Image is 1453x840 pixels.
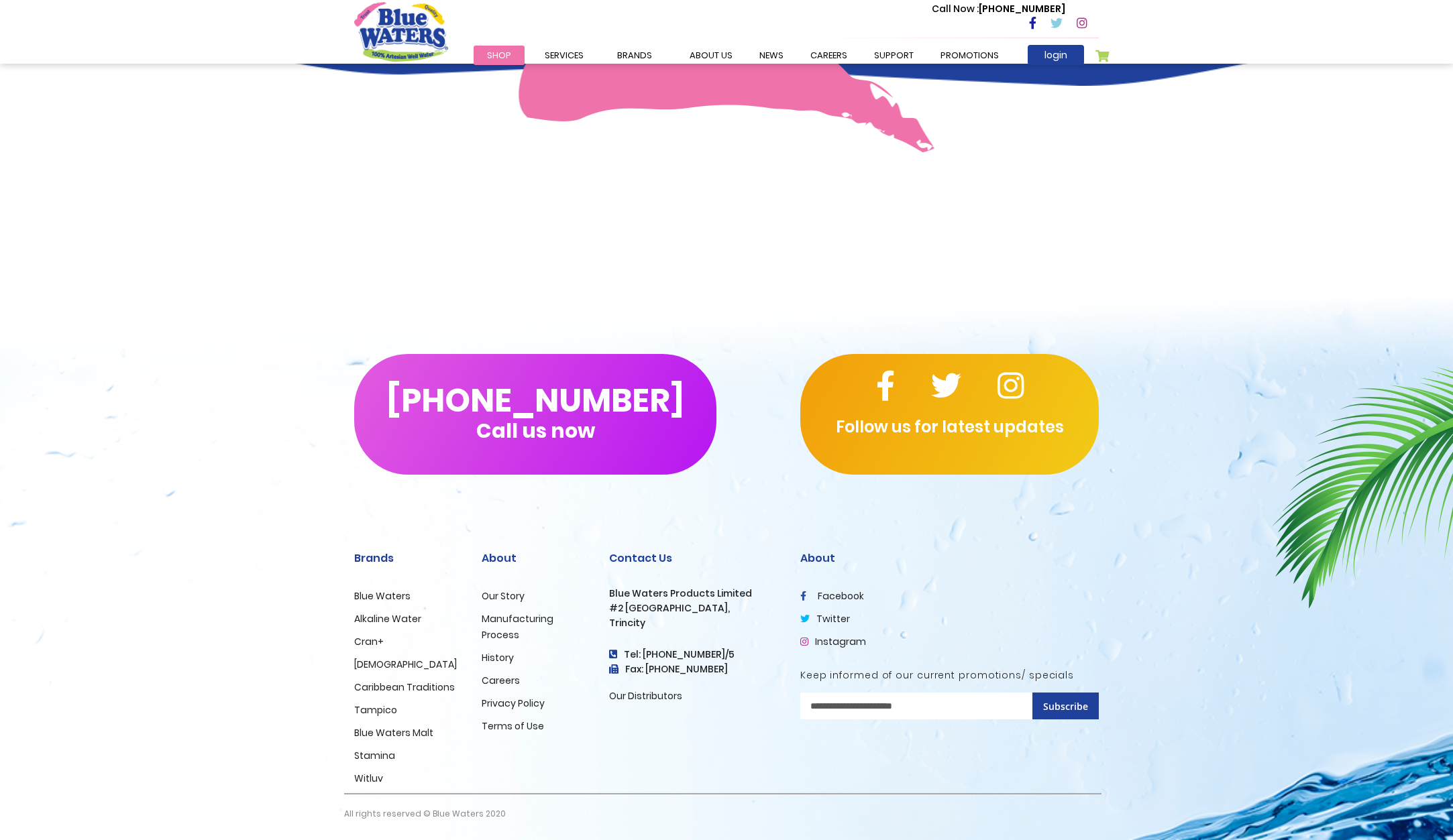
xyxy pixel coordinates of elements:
[1043,700,1088,713] span: Subscribe
[519,24,935,153] img: benefit-pink-curve.png
[482,697,545,710] a: Privacy Policy
[354,354,716,475] button: [PHONE_NUMBER]Call us now
[482,589,525,603] a: Our Story
[609,552,780,564] h2: Contact Us
[482,719,544,733] a: Terms of Use
[354,589,411,603] a: Blue Waters
[609,664,780,675] h3: Fax: [PHONE_NUMBER]
[354,703,397,717] a: Tampico
[545,49,584,62] span: Services
[800,612,850,625] a: twitter
[609,588,780,599] h3: Blue Waters Products Limited
[354,552,462,564] h2: Brands
[482,552,589,564] h2: About
[800,552,1099,564] h2: About
[482,651,514,664] a: History
[800,670,1099,681] h5: Keep informed of our current promotions/ specials
[354,726,433,739] a: Blue Waters Malt
[797,46,861,65] a: careers
[482,674,520,687] a: Careers
[609,649,780,660] h4: Tel: [PHONE_NUMBER]/5
[1028,45,1084,65] a: login
[800,415,1099,439] p: Follow us for latest updates
[344,794,506,833] p: All rights reserved © Blue Waters 2020
[354,749,395,762] a: Stamina
[354,612,421,625] a: Alkaline Water
[609,603,780,614] h3: #2 [GEOGRAPHIC_DATA],
[609,617,780,629] h3: Trincity
[800,589,864,603] a: facebook
[927,46,1012,65] a: Promotions
[476,427,595,434] span: Call us now
[617,49,652,62] span: Brands
[861,46,927,65] a: support
[1032,693,1099,719] button: Subscribe
[354,2,448,61] a: store logo
[354,772,383,785] a: Witluv
[676,46,746,65] a: about us
[609,689,682,703] a: Our Distributors
[354,635,384,648] a: Cran+
[354,680,455,694] a: Caribbean Traditions
[482,612,553,642] a: Manufacturing Process
[932,2,979,15] span: Call Now :
[354,658,457,671] a: [DEMOGRAPHIC_DATA]
[932,2,1065,16] p: [PHONE_NUMBER]
[746,46,797,65] a: News
[487,49,511,62] span: Shop
[800,635,866,648] a: Instagram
